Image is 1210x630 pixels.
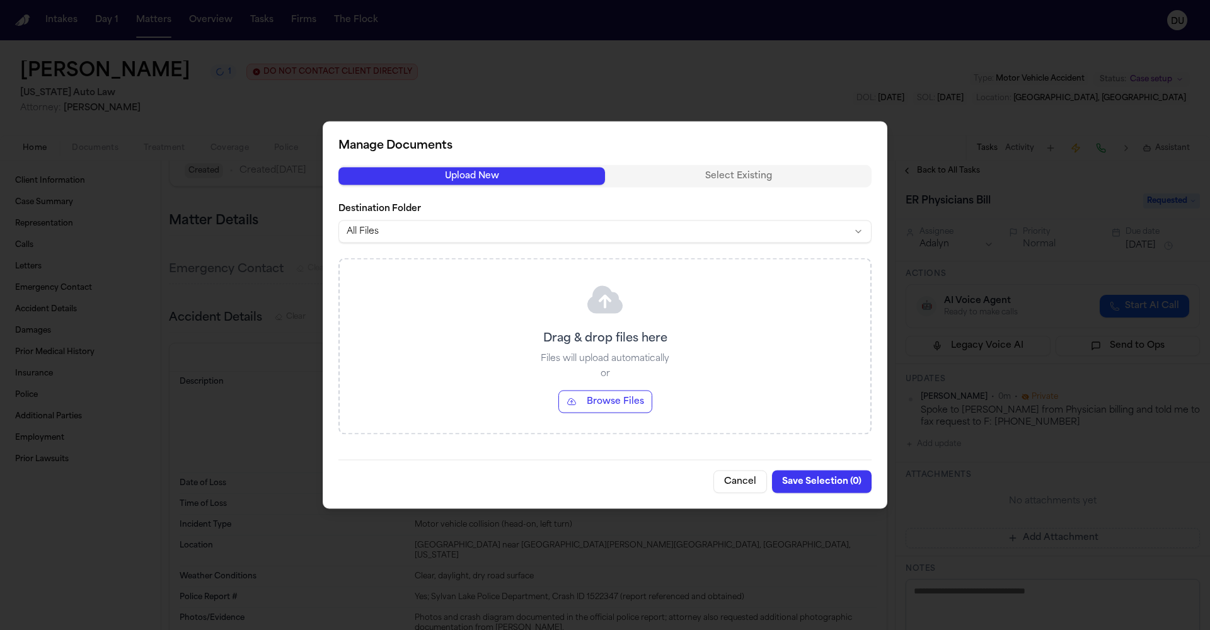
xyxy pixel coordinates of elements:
[541,353,669,365] p: Files will upload automatically
[338,203,872,215] label: Destination Folder
[601,368,610,381] p: or
[713,471,767,493] button: Cancel
[772,471,872,493] button: Save Selection (0)
[558,391,652,413] button: Browse Files
[605,168,872,185] button: Select Existing
[338,137,872,155] h2: Manage Documents
[338,168,605,185] button: Upload New
[543,330,667,348] p: Drag & drop files here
